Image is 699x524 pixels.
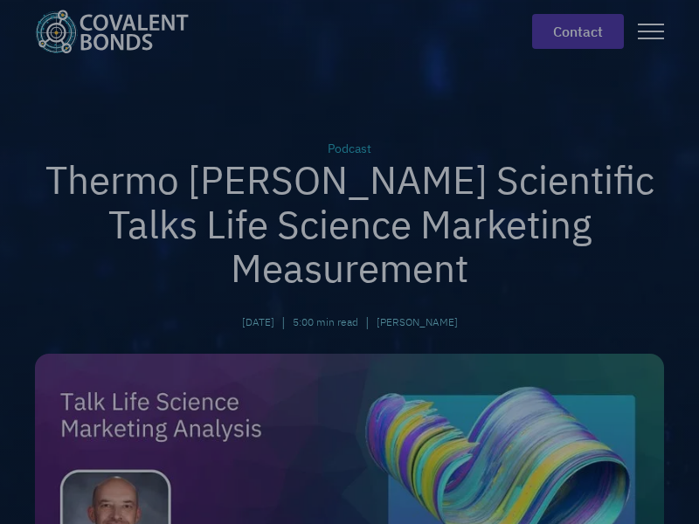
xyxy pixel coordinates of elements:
[365,312,370,333] div: |
[35,10,189,53] img: Covalent Bonds White / Teal Logo
[242,314,274,330] div: [DATE]
[532,14,624,49] a: contact
[293,314,358,330] div: 5:00 min read
[377,314,458,330] a: [PERSON_NAME]
[35,158,664,291] h1: Thermo [PERSON_NAME] Scientific Talks Life Science Marketing Measurement
[35,10,203,53] a: home
[281,312,286,333] div: |
[35,140,664,158] div: Podcast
